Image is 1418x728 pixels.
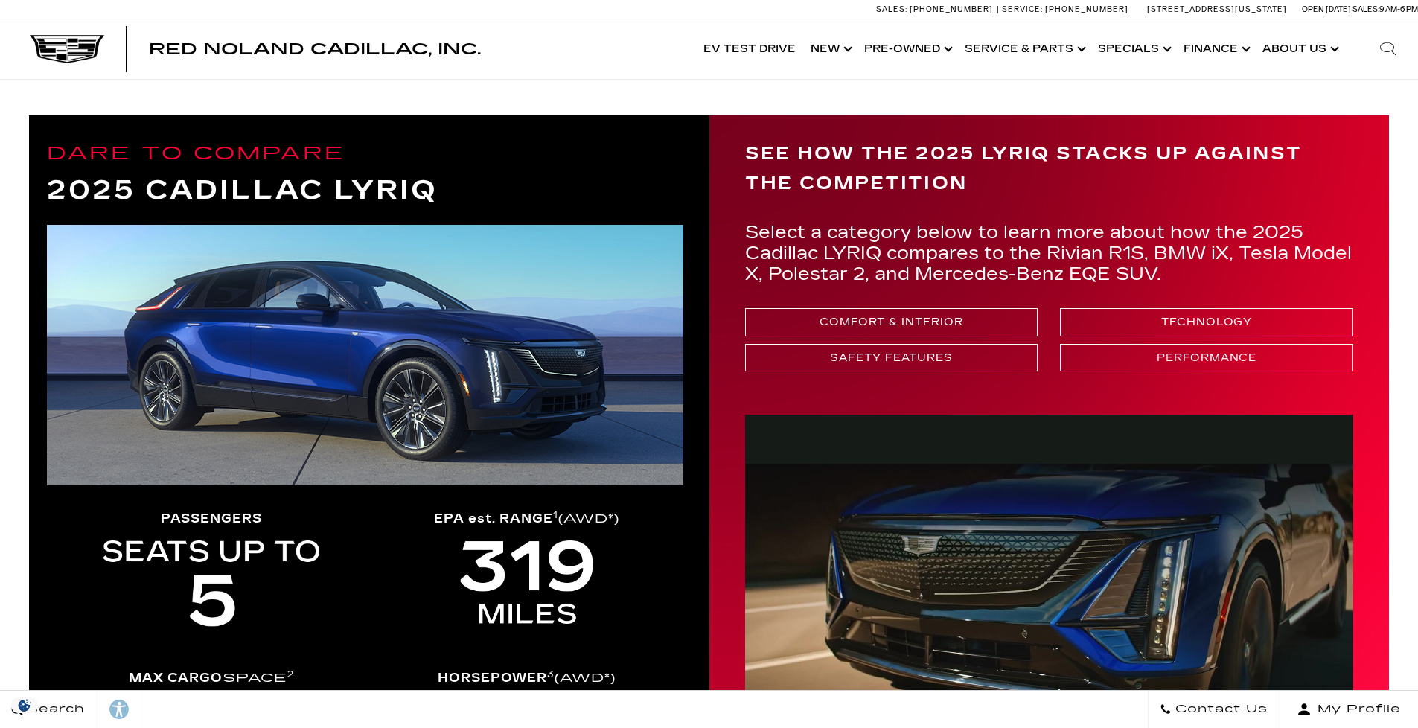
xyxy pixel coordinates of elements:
section: Click to Open Cookie Consent Modal [7,697,42,713]
a: Red Noland Cadillac, Inc. [149,42,481,57]
h6: (AWD ) [380,668,674,688]
a: Contact Us [1148,691,1280,728]
a: Service & Parts [957,19,1090,79]
button: Open user profile menu [1280,691,1418,728]
span: Search [23,699,85,720]
span: Service: [1002,4,1043,14]
strong: EPA est. RANGE [434,511,552,526]
span: Open [DATE] [1302,4,1351,14]
a: Safety Features [745,344,1038,371]
a: [STREET_ADDRESS][US_STATE] [1147,4,1287,14]
a: Specials [1090,19,1176,79]
a: 1 [553,511,558,526]
span: Red Noland Cadillac, Inc. [149,40,481,58]
a: Comfort & Interior [745,308,1038,336]
p: Select a category below to learn more about how the 2025 Cadillac LYRIQ compares to the Rivian R1... [745,222,1354,284]
a: 3 [547,671,555,685]
h6: (AWD ) [380,509,674,529]
strong: Max Cargo [129,671,223,685]
sup: 1 [553,510,558,520]
span: My Profile [1312,699,1401,720]
a: Sales: [PHONE_NUMBER] [876,5,997,13]
sup: 3 [547,669,555,680]
img: Seats up to 5 [100,540,322,627]
span: [PHONE_NUMBER] [1045,4,1128,14]
a: EV Test Drive [696,19,803,79]
span: 9 AM-6 PM [1379,4,1418,14]
h3: SEE HOW THE 2025 LYRIQ STACKS UP AGAINST THE COMPETITION [745,139,1354,210]
span: Sales: [876,4,907,14]
a: Technology [1060,308,1353,336]
a: Finance [1176,19,1255,79]
a: About Us [1255,19,1344,79]
a: New [803,19,857,79]
span: Sales: [1352,4,1379,14]
a: Performance [1060,344,1353,371]
strong: 2025 Cadillac LYRIQ [47,168,692,212]
a: Pre-Owned [857,19,957,79]
span: Dare to Compare [47,143,345,164]
h6: Space [65,668,358,688]
a: Service: [PHONE_NUMBER] [997,5,1132,13]
sup: 2 [287,669,294,680]
img: Opt-Out Icon [7,697,42,713]
img: 2025 Cadillac Lyriq [47,225,683,485]
span: [PHONE_NUMBER] [910,4,993,14]
span: Contact Us [1172,699,1268,720]
img: 319 mile range [416,540,638,624]
a: 2 [287,671,294,685]
img: Cadillac Dark Logo with Cadillac White Text [30,35,104,63]
strong: Passengers [161,511,263,526]
strong: Horsepower [438,671,547,685]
